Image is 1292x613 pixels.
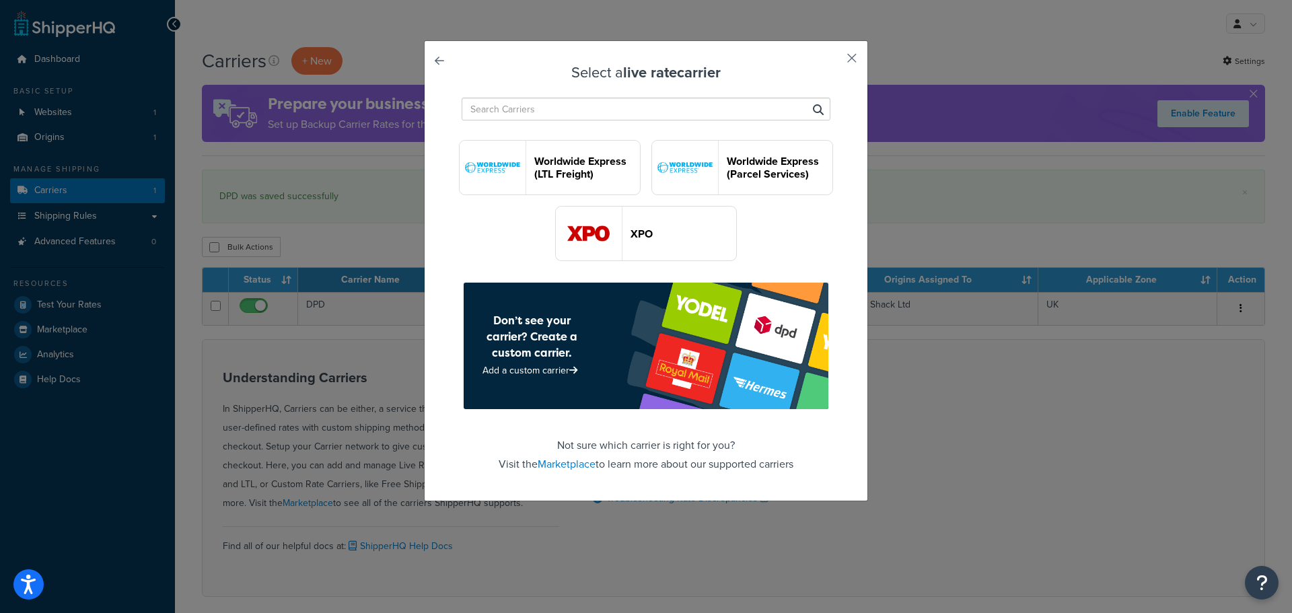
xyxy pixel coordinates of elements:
[631,227,736,240] header: XPO
[556,207,622,260] img: xpoFreight logo
[652,141,718,194] img: worldwideExpress logo
[1245,566,1279,600] button: Open Resource Center
[727,155,832,180] header: Worldwide Express (Parcel Services)
[459,140,641,195] button: worldwideExpressFreight logoWorldwide Express (LTL Freight)
[462,98,830,120] input: Search Carriers
[482,363,581,377] a: Add a custom carrier
[460,141,526,194] img: worldwideExpressFreight logo
[534,155,640,180] header: Worldwide Express (LTL Freight)
[651,140,833,195] button: worldwideExpress logoWorldwide Express (Parcel Services)
[555,206,737,261] button: xpoFreight logoXPO
[623,61,721,83] strong: live rate carrier
[472,312,591,361] h4: Don’t see your carrier? Create a custom carrier.
[538,456,596,472] a: Marketplace
[458,65,834,81] h3: Select a
[458,283,834,474] footer: Not sure which carrier is right for you? Visit the to learn more about our supported carriers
